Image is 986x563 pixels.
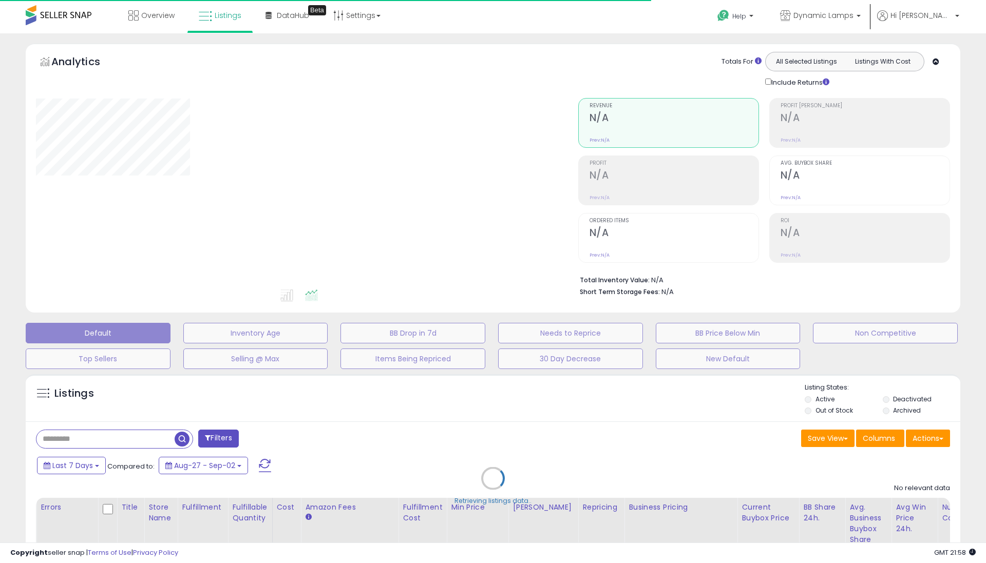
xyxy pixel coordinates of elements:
b: Total Inventory Value: [580,276,650,284]
span: Revenue [590,103,759,109]
h2: N/A [781,112,950,126]
h2: N/A [781,169,950,183]
small: Prev: N/A [781,195,801,201]
span: Profit [590,161,759,166]
span: Hi [PERSON_NAME] [890,10,952,21]
button: Default [26,323,170,343]
button: Items Being Repriced [340,348,485,369]
div: Retrieving listings data.. [454,496,532,506]
small: Prev: N/A [781,137,801,143]
i: Get Help [717,9,730,22]
button: All Selected Listings [768,55,845,68]
h2: N/A [590,112,759,126]
h5: Analytics [51,54,120,71]
span: ROI [781,218,950,224]
small: Prev: N/A [590,252,610,258]
small: Prev: N/A [590,137,610,143]
span: N/A [661,287,674,297]
span: DataHub [277,10,309,21]
h2: N/A [781,227,950,241]
span: Listings [215,10,241,21]
h2: N/A [590,169,759,183]
div: Include Returns [757,76,842,88]
span: Avg. Buybox Share [781,161,950,166]
b: Short Term Storage Fees: [580,287,660,296]
button: Listings With Cost [844,55,921,68]
small: Prev: N/A [590,195,610,201]
a: Help [709,2,764,33]
li: N/A [580,273,942,285]
button: Inventory Age [183,323,328,343]
span: Overview [141,10,175,21]
span: Help [732,12,746,21]
span: Dynamic Lamps [793,10,854,21]
button: Top Sellers [26,348,170,369]
small: Prev: N/A [781,252,801,258]
a: Hi [PERSON_NAME] [877,10,959,33]
strong: Copyright [10,548,48,557]
div: seller snap | | [10,548,178,558]
button: BB Drop in 7d [340,323,485,343]
button: 30 Day Decrease [498,348,643,369]
button: Non Competitive [813,323,958,343]
button: New Default [656,348,801,369]
h2: N/A [590,227,759,241]
button: Needs to Reprice [498,323,643,343]
div: Tooltip anchor [308,5,326,15]
button: BB Price Below Min [656,323,801,343]
div: Totals For [722,57,762,67]
span: Ordered Items [590,218,759,224]
button: Selling @ Max [183,348,328,369]
span: Profit [PERSON_NAME] [781,103,950,109]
